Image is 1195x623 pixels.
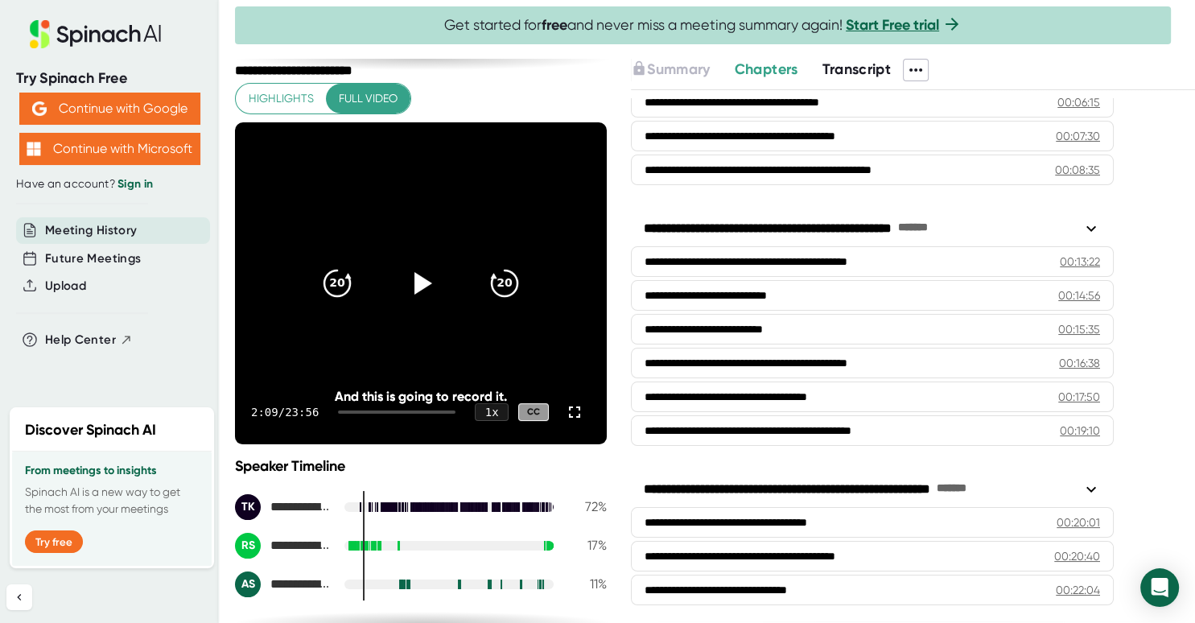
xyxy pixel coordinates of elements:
h2: Discover Spinach AI [25,419,156,441]
div: Have an account? [16,177,203,192]
button: Transcript [822,59,891,80]
span: Help Center [45,331,116,349]
button: Continue with Microsoft [19,133,200,165]
button: Help Center [45,331,133,349]
span: Highlights [249,89,314,109]
div: 00:15:35 [1058,321,1100,337]
div: AS [235,571,261,597]
div: 11 % [567,576,607,592]
div: 17 % [567,538,607,553]
div: RS [235,533,261,559]
div: Upgrade to access [631,59,734,81]
button: Chapters [735,59,798,80]
div: 00:20:01 [1057,514,1100,530]
button: Full video [326,84,410,113]
div: CC [518,403,549,422]
span: Get started for and never miss a meeting summary again! [444,16,962,35]
a: Start Free trial [846,16,939,34]
button: Upload [45,277,86,295]
div: 2:09 / 23:56 [251,406,319,419]
div: Open Intercom Messenger [1140,568,1179,607]
div: 00:13:22 [1060,254,1100,270]
img: Aehbyd4JwY73AAAAAElFTkSuQmCC [32,101,47,116]
div: 00:17:50 [1058,389,1100,405]
p: Spinach AI is a new way to get the most from your meetings [25,484,199,518]
div: 00:14:56 [1058,287,1100,303]
div: Try Spinach Free [16,69,203,88]
div: 00:08:35 [1055,162,1100,178]
div: Alignity Solutions [235,571,332,597]
span: Chapters [735,60,798,78]
h3: From meetings to insights [25,464,199,477]
button: Highlights [236,84,327,113]
div: 00:07:30 [1056,128,1100,144]
div: 72 % [567,499,607,514]
div: 00:19:10 [1060,423,1100,439]
div: 00:06:15 [1057,94,1100,110]
span: Full video [339,89,398,109]
span: Transcript [822,60,891,78]
div: 1 x [475,403,509,421]
button: Summary [631,59,710,80]
div: 00:22:04 [1056,582,1100,598]
div: 00:20:40 [1054,548,1100,564]
button: Continue with Google [19,93,200,125]
span: Summary [647,60,710,78]
button: Try free [25,530,83,553]
b: free [542,16,567,34]
a: Sign in [117,177,153,191]
div: TK [235,494,261,520]
div: 00:16:38 [1059,355,1100,371]
button: Future Meetings [45,250,141,268]
div: And this is going to record it. [272,389,570,404]
div: Speaker Timeline [235,457,607,475]
button: Meeting History [45,221,137,240]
